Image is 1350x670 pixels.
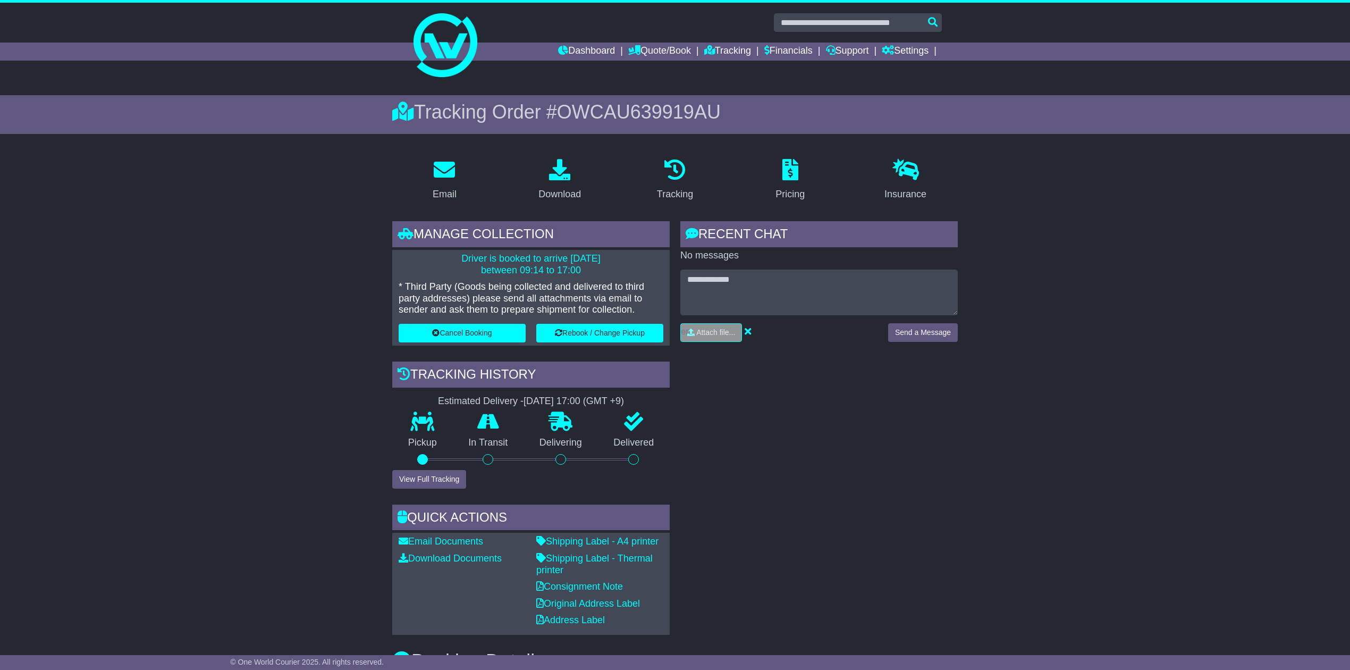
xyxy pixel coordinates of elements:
span: © One World Courier 2025. All rights reserved. [230,658,384,666]
div: Insurance [884,187,926,202]
div: Pricing [775,187,805,202]
a: Tracking [704,43,751,61]
a: Original Address Label [536,598,640,609]
div: Download [538,187,581,202]
p: * Third Party (Goods being collected and delivered to third party addresses) please send all atta... [399,281,663,316]
div: Quick Actions [392,505,670,533]
button: Cancel Booking [399,324,526,342]
span: OWCAU639919AU [557,101,721,123]
a: Insurance [878,155,933,205]
div: [DATE] 17:00 (GMT +9) [524,396,624,407]
p: Driver is booked to arrive [DATE] between 09:14 to 17:00 [399,253,663,276]
div: Tracking Order # [392,100,958,123]
a: Download Documents [399,553,502,564]
div: Tracking [657,187,693,202]
button: View Full Tracking [392,470,466,489]
div: Tracking history [392,362,670,390]
a: Email [426,155,463,205]
p: No messages [680,250,958,262]
a: Financials [764,43,813,61]
a: Download [531,155,588,205]
a: Address Label [536,615,605,625]
div: RECENT CHAT [680,221,958,250]
p: In Transit [453,437,524,449]
p: Delivered [598,437,670,449]
a: Dashboard [558,43,615,61]
a: Consignment Note [536,581,623,592]
a: Shipping Label - Thermal printer [536,553,653,575]
button: Send a Message [888,323,958,342]
p: Delivering [524,437,598,449]
p: Pickup [392,437,453,449]
a: Pricing [769,155,812,205]
a: Support [826,43,869,61]
button: Rebook / Change Pickup [536,324,663,342]
a: Quote/Book [628,43,691,61]
a: Email Documents [399,536,483,547]
a: Settings [882,43,929,61]
a: Shipping Label - A4 printer [536,536,659,547]
div: Estimated Delivery - [392,396,670,407]
div: Manage collection [392,221,670,250]
a: Tracking [650,155,700,205]
div: Email [433,187,457,202]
